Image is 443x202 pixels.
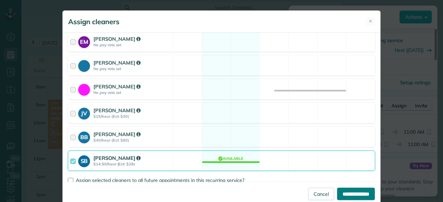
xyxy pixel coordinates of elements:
[68,17,119,27] h5: Assign cleaners
[93,36,141,42] strong: [PERSON_NAME]
[93,162,171,166] strong: $14.50/hour (Est: $29)
[93,114,171,119] strong: $15/hour (Est: $30)
[93,90,171,95] strong: No pay rate set
[78,36,90,46] strong: EM
[78,155,90,165] strong: SB
[93,83,141,90] strong: [PERSON_NAME]
[93,66,171,71] strong: No pay rate set
[78,132,90,141] strong: BB
[93,155,141,161] strong: [PERSON_NAME]
[369,18,372,25] span: ✕
[76,177,244,183] span: Assign selected cleaners to all future appointments in this recurring service?
[93,131,141,137] strong: [PERSON_NAME]
[78,108,90,117] strong: JV
[93,42,171,47] strong: No pay rate set
[93,107,141,114] strong: [PERSON_NAME]
[93,59,141,66] strong: [PERSON_NAME]
[308,187,334,200] a: Cancel
[93,138,171,143] strong: $40/hour (Est: $80)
